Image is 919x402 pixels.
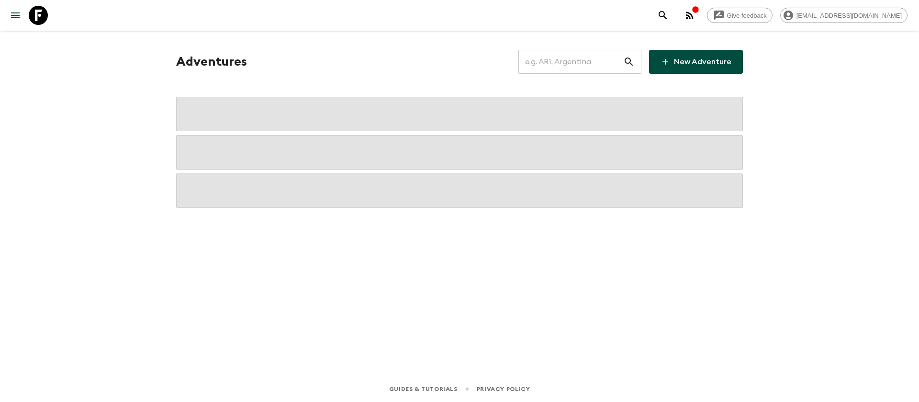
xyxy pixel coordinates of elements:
[791,12,907,19] span: [EMAIL_ADDRESS][DOMAIN_NAME]
[649,50,743,74] a: New Adventure
[477,384,530,394] a: Privacy Policy
[6,6,25,25] button: menu
[780,8,908,23] div: [EMAIL_ADDRESS][DOMAIN_NAME]
[707,8,773,23] a: Give feedback
[389,384,458,394] a: Guides & Tutorials
[518,48,623,75] input: e.g. AR1, Argentina
[653,6,672,25] button: search adventures
[722,12,772,19] span: Give feedback
[176,52,247,71] h1: Adventures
